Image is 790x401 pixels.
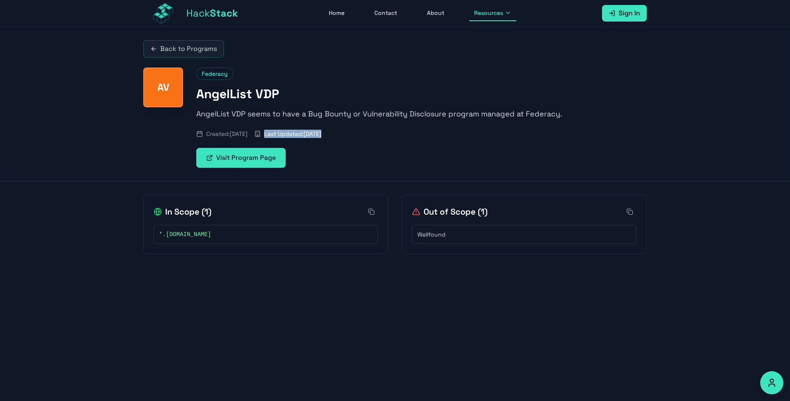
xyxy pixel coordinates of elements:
[196,68,233,80] span: Federacy
[206,130,248,138] span: Created: [DATE]
[623,205,636,218] button: Copy all out-of-scope items
[369,5,402,21] a: Contact
[196,87,647,101] h1: AngelList VDP
[196,148,286,168] a: Visit Program Page
[324,5,349,21] a: Home
[469,5,516,21] button: Resources
[264,130,321,138] span: Last Updated: [DATE]
[602,5,647,22] a: Sign In
[210,7,238,19] span: Stack
[412,206,488,217] h2: Out of Scope ( 1 )
[159,230,211,239] span: *.[DOMAIN_NAME]
[760,371,783,394] button: Accessibility Options
[619,8,640,18] span: Sign In
[186,7,238,20] span: Hack
[474,9,503,17] span: Resources
[143,40,224,58] a: Back to Programs
[365,205,378,218] button: Copy all in-scope items
[154,206,212,217] h2: In Scope ( 1 )
[196,108,647,120] p: AngelList VDP seems to have a Bug Bounty or Vulnerability Disclosure program managed at Federacy.
[422,5,449,21] a: About
[417,230,446,239] span: Wellfound
[143,68,183,107] div: AngelList VDP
